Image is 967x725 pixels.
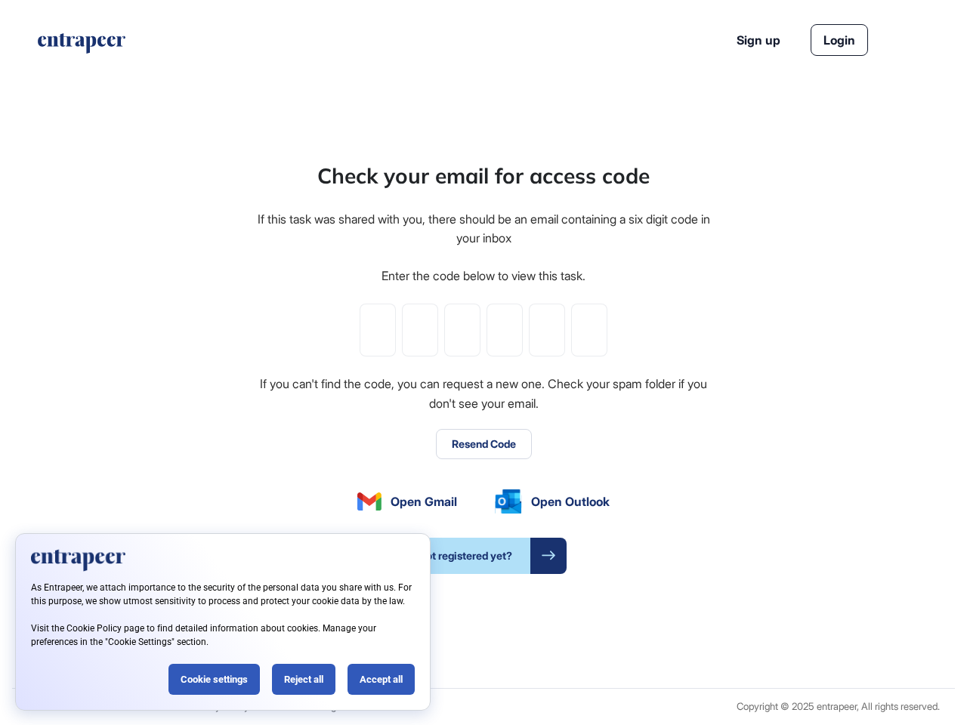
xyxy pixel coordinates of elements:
button: Resend Code [436,429,532,459]
div: Copyright © 2025 entrapeer, All rights reserved. [737,701,940,712]
div: If you can't find the code, you can request a new one. Check your spam folder if you don't see yo... [255,375,712,413]
a: Sign up [737,31,780,49]
span: Open Outlook [531,492,610,511]
div: Enter the code below to view this task. [382,267,585,286]
a: Not registered yet? [400,538,567,574]
a: entrapeer-logo [36,33,127,59]
span: Open Gmail [391,492,457,511]
div: Check your email for access code [317,160,650,192]
span: Not registered yet? [400,538,530,574]
a: Login [811,24,868,56]
div: If this task was shared with you, there should be an email containing a six digit code in your inbox [255,210,712,248]
a: Open Gmail [357,492,457,511]
a: Open Outlook [495,489,610,514]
